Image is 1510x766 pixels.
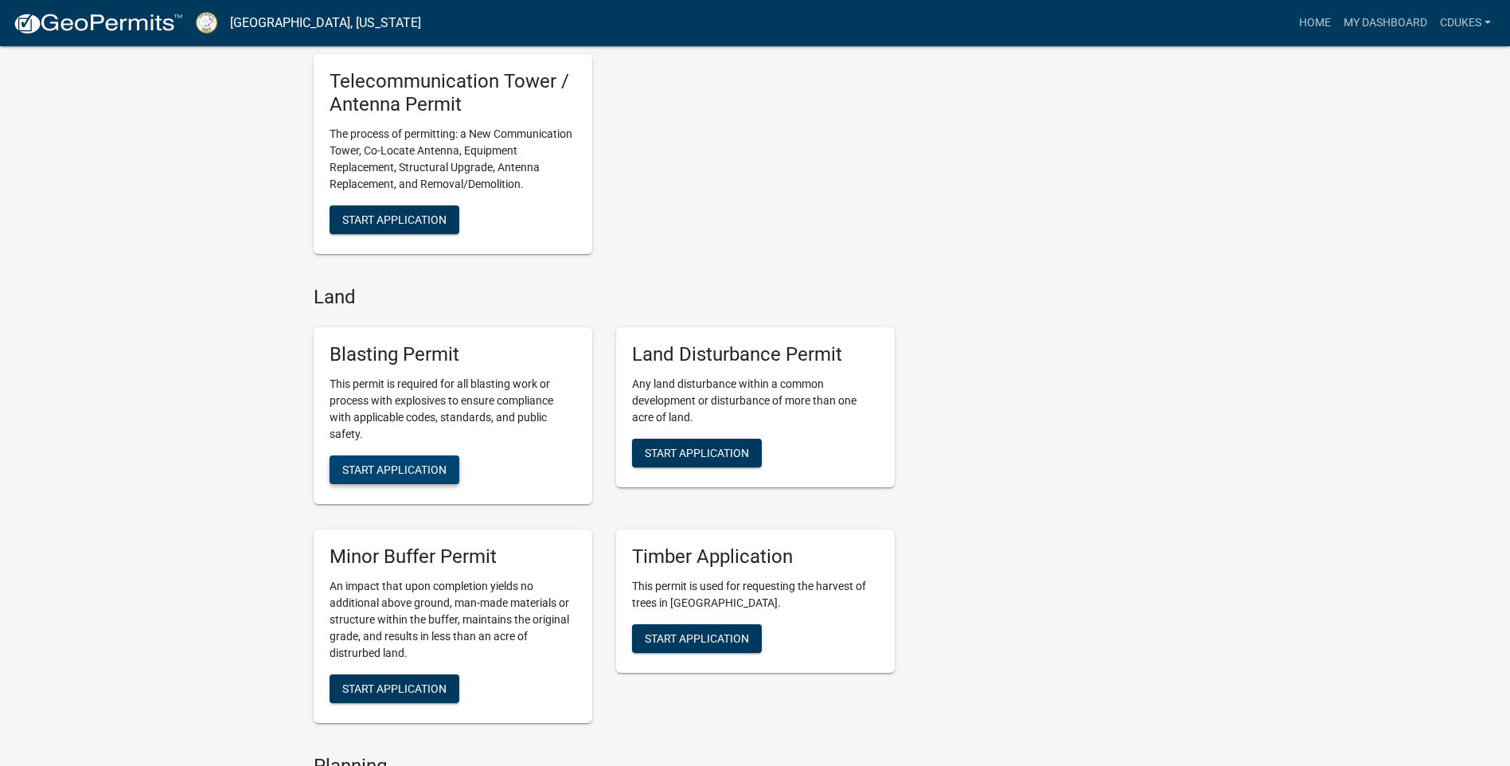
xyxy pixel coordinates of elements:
a: Home [1293,8,1337,38]
span: Start Application [342,463,447,476]
img: Putnam County, Georgia [196,12,217,33]
h5: Land Disturbance Permit [632,343,879,366]
h5: Minor Buffer Permit [330,545,576,569]
p: The process of permitting: a New Communication Tower, Co-Locate Antenna, Equipment Replacement, S... [330,126,576,193]
a: [GEOGRAPHIC_DATA], [US_STATE] [230,10,421,37]
h5: Telecommunication Tower / Antenna Permit [330,70,576,116]
p: This permit is used for requesting the harvest of trees in [GEOGRAPHIC_DATA]. [632,578,879,612]
button: Start Application [330,455,459,484]
button: Start Application [632,624,762,653]
p: Any land disturbance within a common development or disturbance of more than one acre of land. [632,376,879,426]
h4: Land [314,286,895,309]
a: My Dashboard [1337,8,1434,38]
span: Start Application [645,447,749,459]
button: Start Application [632,439,762,467]
button: Start Application [330,674,459,703]
a: cdukes [1434,8,1497,38]
span: Start Application [342,682,447,695]
p: An impact that upon completion yields no additional above ground, man-made materials or structure... [330,578,576,662]
button: Start Application [330,205,459,234]
h5: Blasting Permit [330,343,576,366]
p: This permit is required for all blasting work or process with explosives to ensure compliance wit... [330,376,576,443]
span: Start Application [342,213,447,225]
h5: Timber Application [632,545,879,569]
span: Start Application [645,632,749,645]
